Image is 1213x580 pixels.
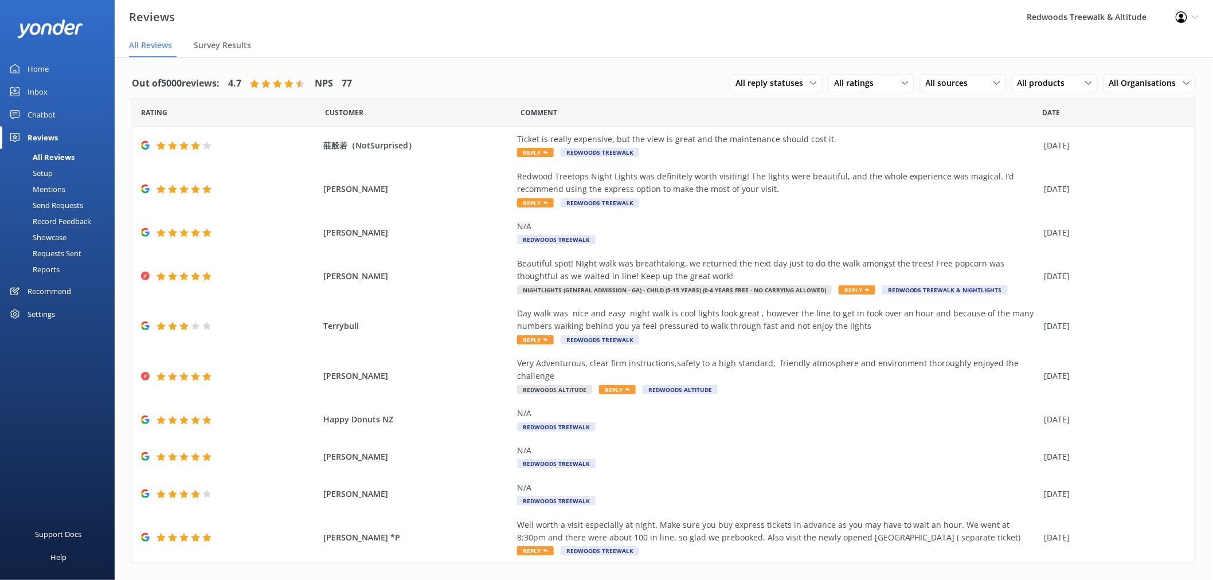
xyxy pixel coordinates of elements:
span: [PERSON_NAME] [323,270,511,283]
span: [PERSON_NAME] [323,183,511,195]
span: [PERSON_NAME] *P [323,531,511,544]
a: Requests Sent [7,245,115,261]
div: N/A [517,220,1039,233]
a: Mentions [7,181,115,197]
a: Record Feedback [7,213,115,229]
span: Reply [839,285,875,295]
div: [DATE] [1044,450,1181,463]
div: Inbox [28,80,48,103]
div: N/A [517,407,1039,420]
div: Well worth a visit especially at night. Make sure you buy express tickets in advance as you may h... [517,519,1039,544]
span: Redwoods Treewalk [517,459,596,468]
div: Showcase [7,229,66,245]
span: Redwoods Treewalk [561,148,639,157]
div: [DATE] [1044,370,1181,382]
div: [DATE] [1044,413,1181,426]
span: Survey Results [194,40,251,51]
span: Reply [517,546,554,555]
div: Reports [7,261,60,277]
span: Redwoods Treewalk [517,235,596,244]
div: Send Requests [7,197,83,213]
div: Mentions [7,181,65,197]
div: [DATE] [1044,183,1181,195]
a: All Reviews [7,149,115,165]
span: Date [141,107,167,118]
span: Redwoods Treewalk [517,422,596,432]
h4: Out of 5000 reviews: [132,76,220,91]
div: Very Adventurous, clear firm instructions,safety to a high standard, friendly atmosphere and envi... [517,357,1039,383]
div: [DATE] [1044,139,1181,152]
a: Showcase [7,229,115,245]
span: Reply [517,198,554,207]
div: N/A [517,481,1039,494]
span: Date [1043,107,1061,118]
div: Setup [7,165,53,181]
div: Home [28,57,49,80]
img: yonder-white-logo.png [17,19,83,38]
div: Support Docs [36,523,82,546]
div: [DATE] [1044,226,1181,239]
a: Reports [7,261,115,277]
div: Day walk was nice and easy night walk is cool lights look great , however the line to get in took... [517,307,1039,333]
span: Redwoods Treewalk [561,335,639,344]
div: All Reviews [7,149,75,165]
div: [DATE] [1044,270,1181,283]
span: Redwoods Treewalk & Nightlights [882,285,1008,295]
span: [PERSON_NAME] [323,370,511,382]
span: Redwoods Altitude [643,385,718,394]
span: [PERSON_NAME] [323,488,511,500]
span: Redwoods Treewalk [561,546,639,555]
h4: NPS [315,76,333,91]
div: Redwood Treetops Night Lights was definitely worth visiting! The lights were beautiful, and the w... [517,170,1039,196]
h3: Reviews [129,8,175,26]
span: Happy Donuts NZ [323,413,511,426]
h4: 77 [342,76,352,91]
span: [PERSON_NAME] [323,226,511,239]
span: All ratings [834,77,881,89]
span: All products [1018,77,1072,89]
span: Reply [517,148,554,157]
span: Redwoods Altitude [517,385,592,394]
div: [DATE] [1044,531,1181,544]
div: Requests Sent [7,245,81,261]
h4: 4.7 [228,76,241,91]
a: Setup [7,165,115,181]
div: Record Feedback [7,213,91,229]
span: All Reviews [129,40,172,51]
div: N/A [517,444,1039,457]
div: Ticket is really expensive, but the view is great and the maintenance should cost it. [517,133,1039,146]
a: Send Requests [7,197,115,213]
span: All sources [926,77,975,89]
span: Terrybull [323,320,511,332]
span: Question [521,107,558,118]
div: [DATE] [1044,320,1181,332]
div: Reviews [28,126,58,149]
span: All Organisations [1109,77,1183,89]
span: Nightlights (General Admission - GA) - Child (5-15 years) (0-4 years free - no carrying allowed) [517,285,832,295]
div: Chatbot [28,103,56,126]
span: All reply statuses [735,77,810,89]
span: Redwoods Treewalk [561,198,639,207]
div: Beautiful spot! NIght walk was breathtaking, we returned the next day just to do the walk amongst... [517,257,1039,283]
span: Reply [517,335,554,344]
div: Help [50,546,66,569]
span: [PERSON_NAME] [323,450,511,463]
div: Settings [28,303,55,326]
span: 莊般若（NotSurprised） [323,139,511,152]
span: Redwoods Treewalk [517,496,596,505]
div: [DATE] [1044,488,1181,500]
span: Reply [599,385,636,394]
span: Date [325,107,363,118]
div: Recommend [28,280,71,303]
